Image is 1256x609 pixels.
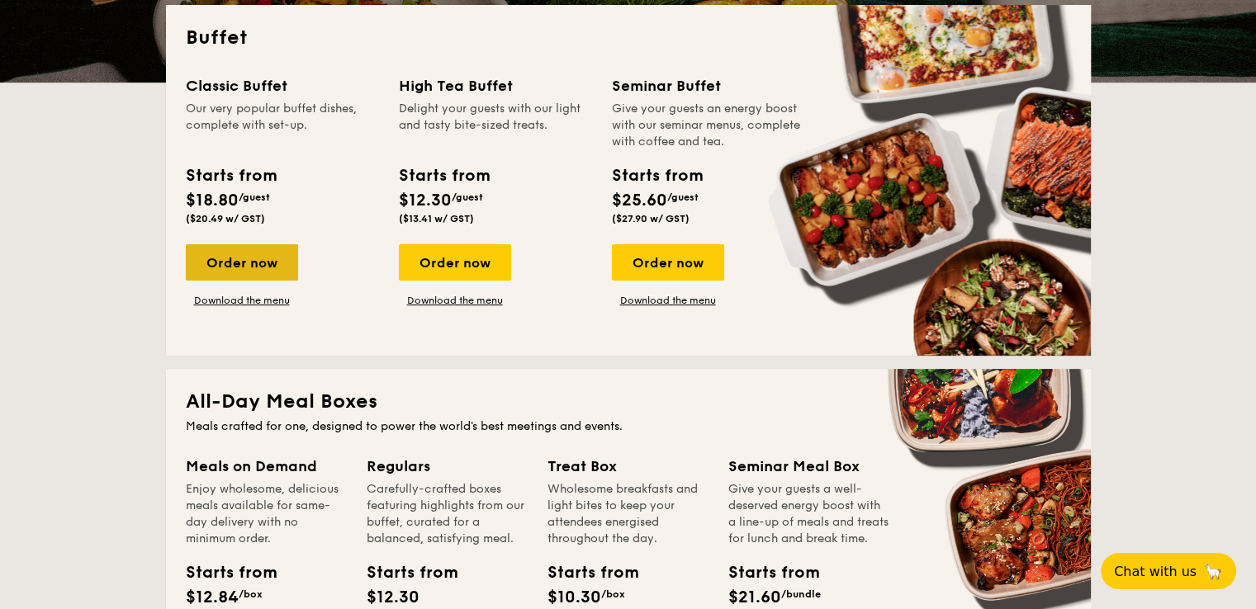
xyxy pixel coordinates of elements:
div: Give your guests an energy boost with our seminar menus, complete with coffee and tea. [612,101,805,150]
span: ($27.90 w/ GST) [612,213,690,224]
a: Download the menu [612,294,724,307]
div: Starts from [612,163,702,188]
span: $12.30 [399,191,452,210]
div: Starts from [399,163,489,188]
span: $18.80 [186,191,239,210]
span: 🦙 [1203,562,1223,581]
span: Chat with us [1114,564,1197,579]
span: ($13.41 w/ GST) [399,213,474,224]
span: /guest [452,191,483,203]
a: Download the menu [399,294,511,307]
span: $25.60 [612,191,667,210]
div: Starts from [186,560,260,585]
div: Wholesome breakfasts and light bites to keep your attendees energised throughout the day. [547,481,709,547]
div: Carefully-crafted boxes featuring highlights from our buffet, curated for a balanced, satisfying ... [367,481,528,547]
span: /guest [667,191,699,203]
span: /box [601,588,625,600]
div: Enjoy wholesome, delicious meals available for same-day delivery with no minimum order. [186,481,347,547]
span: ($20.49 w/ GST) [186,213,265,224]
div: Regulars [367,455,528,478]
div: Delight your guests with our light and tasty bite-sized treats. [399,101,592,150]
div: Give your guests a well-deserved energy boost with a line-up of meals and treats for lunch and br... [728,481,889,547]
span: $21.60 [728,588,781,607]
div: Meals crafted for one, designed to power the world's best meetings and events. [186,418,1071,435]
div: Order now [612,244,724,281]
div: Starts from [186,163,276,188]
a: Download the menu [186,294,298,307]
div: Order now [186,244,298,281]
span: $12.84 [186,588,239,607]
div: Our very popular buffet dishes, complete with set-up. [186,101,379,150]
div: Starts from [728,560,803,585]
div: High Tea Buffet [399,74,592,97]
button: Chat with us🦙 [1101,553,1236,589]
div: Seminar Buffet [612,74,805,97]
div: Starts from [547,560,622,585]
span: $12.30 [367,588,419,607]
span: $10.30 [547,588,601,607]
div: Seminar Meal Box [728,455,889,478]
div: Order now [399,244,511,281]
div: Classic Buffet [186,74,379,97]
span: /guest [239,191,270,203]
div: Starts from [367,560,441,585]
div: Meals on Demand [186,455,347,478]
h2: Buffet [186,25,1071,51]
span: /bundle [781,588,821,600]
h2: All-Day Meal Boxes [186,389,1071,415]
div: Treat Box [547,455,709,478]
span: /box [239,588,263,600]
